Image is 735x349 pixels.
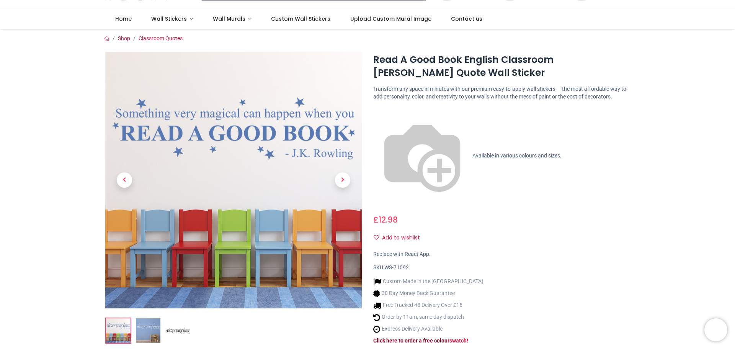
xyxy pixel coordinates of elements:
img: Read A Good Book English Classroom JK Rowling Quote Wall Sticker [105,52,362,308]
img: Read A Good Book English Classroom JK Rowling Quote Wall Sticker [106,318,131,343]
div: Replace with React App. [373,251,630,258]
span: 12.98 [379,214,398,225]
a: Classroom Quotes [139,35,183,41]
a: Previous [105,90,144,270]
span: Upload Custom Mural Image [350,15,431,23]
iframe: Brevo live chat [704,318,727,341]
li: Express Delivery Available [373,325,483,333]
span: Wall Stickers [151,15,187,23]
a: Wall Stickers [141,9,203,29]
a: ! [467,338,468,344]
button: Add to wishlistAdd to wishlist [373,231,426,244]
i: Add to wishlist [374,235,379,240]
span: Next [335,172,350,188]
a: swatch [449,338,467,344]
h1: Read A Good Book English Classroom [PERSON_NAME] Quote Wall Sticker [373,53,630,80]
span: Wall Murals [213,15,245,23]
span: Previous [117,172,132,188]
span: £ [373,214,398,225]
span: Custom Wall Stickers [271,15,330,23]
li: Custom Made in the [GEOGRAPHIC_DATA] [373,278,483,286]
a: Click here to order a free colour [373,338,449,344]
li: Free Tracked 48 Delivery Over £15 [373,301,483,310]
img: WS-71092-03 [166,318,190,343]
img: WS-71092-02 [136,318,160,343]
a: Next [323,90,362,270]
span: Available in various colours and sizes. [472,152,562,158]
li: 30 Day Money Back Guarantee [373,290,483,298]
p: Transform any space in minutes with our premium easy-to-apply wall stickers — the most affordable... [373,85,630,100]
li: Order by 11am, same day dispatch [373,313,483,321]
span: Contact us [451,15,482,23]
span: Home [115,15,132,23]
div: SKU: [373,264,630,272]
span: WS-71092 [384,264,409,270]
a: Wall Murals [203,9,261,29]
img: color-wheel.png [373,107,471,205]
a: Shop [118,35,130,41]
